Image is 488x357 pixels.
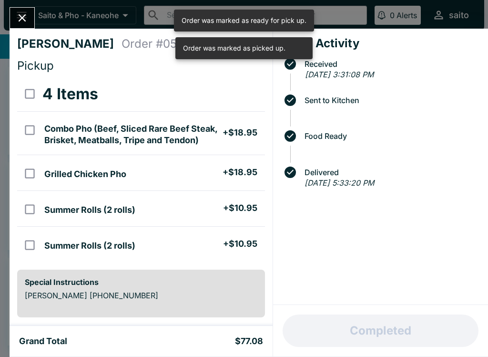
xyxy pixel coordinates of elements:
em: [DATE] 5:33:20 PM [305,178,374,188]
h4: [PERSON_NAME] [17,37,122,51]
h4: Order Activity [281,36,480,51]
h4: Order # 054682 [122,37,206,51]
h5: $77.08 [235,336,263,347]
span: Food Ready [300,132,480,140]
h5: Grand Total [19,336,67,347]
span: Pickup [17,59,54,73]
p: $59.80 [163,325,257,335]
p: [PERSON_NAME] [PHONE_NUMBER] [25,291,257,300]
h5: + $10.95 [223,238,257,250]
button: Close [10,8,34,28]
div: Order was marked as picked up. [183,40,285,56]
h5: + $10.95 [223,202,257,214]
table: orders table [17,77,265,262]
em: [DATE] 3:31:08 PM [305,70,374,79]
span: Received [300,60,480,68]
h3: 4 Items [42,84,98,104]
h5: Summer Rolls (2 rolls) [44,240,135,252]
span: Delivered [300,168,480,177]
h6: Special Instructions [25,277,257,287]
h5: Summer Rolls (2 rolls) [44,204,135,216]
h5: + $18.95 [223,127,257,138]
div: Order was marked as ready for pick up. [182,12,306,29]
span: Sent to Kitchen [300,96,480,105]
h5: Combo Pho (Beef, Sliced Rare Beef Steak, Brisket, Meatballs, Tripe and Tendon) [44,123,222,146]
h5: Grilled Chicken Pho [44,168,126,180]
h5: + $18.95 [223,167,257,178]
p: Subtotal [25,325,148,335]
